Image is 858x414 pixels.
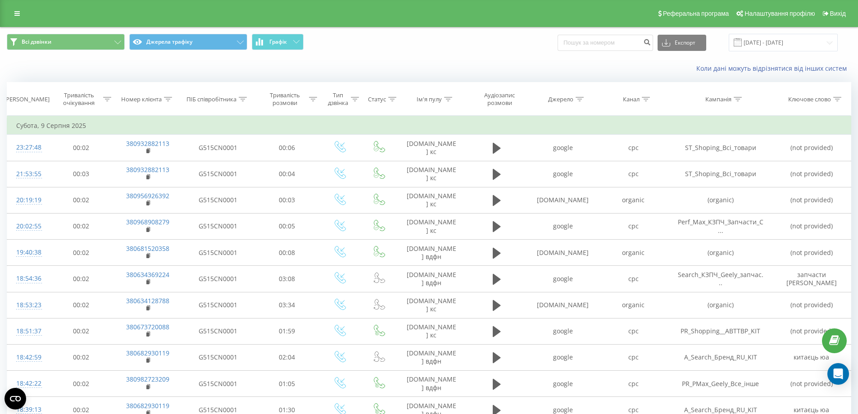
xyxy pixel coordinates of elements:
td: 00:02 [49,213,114,239]
td: 00:06 [254,135,320,161]
td: 01:05 [254,371,320,397]
td: PR_Shopping__АВТТВР_KIT [668,318,772,344]
div: 23:27:48 [16,139,40,156]
td: (not provided) [772,240,851,266]
div: 20:19:19 [16,191,40,209]
td: 00:08 [254,240,320,266]
td: [DOMAIN_NAME] кс [398,161,465,187]
td: 03:08 [254,266,320,292]
td: [DOMAIN_NAME] кс [398,292,465,318]
div: Канал [623,96,640,103]
td: [DOMAIN_NAME] [528,240,598,266]
td: cpc [598,161,668,187]
td: organic [598,187,668,213]
div: Ключове слово [788,96,831,103]
td: (not provided) [772,161,851,187]
td: G515CN0001 [182,135,254,161]
td: (not provided) [772,187,851,213]
td: [DOMAIN_NAME] вдфн [398,371,465,397]
td: google [528,266,598,292]
div: Тривалість розмови [263,91,307,107]
a: 380681520358 [126,244,169,253]
td: 00:02 [49,240,114,266]
span: Графік [269,39,287,45]
td: 00:02 [49,344,114,370]
span: Вихід [830,10,846,17]
div: 18:51:37 [16,323,40,340]
a: 380682930119 [126,349,169,357]
td: organic [598,292,668,318]
div: 18:42:59 [16,349,40,366]
div: 20:02:55 [16,218,40,235]
td: G515CN0001 [182,371,254,397]
td: G515CN0001 [182,187,254,213]
div: 18:53:23 [16,296,40,314]
td: [DOMAIN_NAME] вдфн [398,344,465,370]
td: cpc [598,318,668,344]
td: китаєць юа [772,344,851,370]
td: [DOMAIN_NAME] кс [398,135,465,161]
td: cpc [598,371,668,397]
td: G515CN0001 [182,266,254,292]
a: 380682930119 [126,401,169,410]
span: Всі дзвінки [22,38,51,45]
td: G515CN0001 [182,318,254,344]
td: google [528,371,598,397]
span: Perf_Max_КЗПЧ_Запчасти_C... [678,218,763,234]
td: 01:59 [254,318,320,344]
button: Експорт [658,35,706,51]
div: [PERSON_NAME] [4,96,50,103]
td: [DOMAIN_NAME] вдфн [398,240,465,266]
td: 00:02 [49,135,114,161]
div: Open Intercom Messenger [827,363,849,385]
td: cpc [598,344,668,370]
button: Всі дзвінки [7,34,125,50]
td: G515CN0001 [182,240,254,266]
td: (organic) [668,187,772,213]
td: [DOMAIN_NAME] [528,292,598,318]
button: Джерела трафіку [129,34,247,50]
div: Джерело [548,96,573,103]
td: (not provided) [772,318,851,344]
td: cpc [598,213,668,239]
a: 380932882113 [126,165,169,174]
td: 03:34 [254,292,320,318]
div: ПІБ співробітника [186,96,236,103]
td: organic [598,240,668,266]
td: 00:02 [49,318,114,344]
td: (organic) [668,240,772,266]
div: Кампанія [705,96,731,103]
button: Open CMP widget [5,388,26,409]
td: [DOMAIN_NAME] вдфн [398,266,465,292]
a: 380982723209 [126,375,169,383]
td: 00:02 [49,187,114,213]
button: Графік [252,34,304,50]
a: Коли дані можуть відрізнятися вiд інших систем [696,64,851,73]
td: 00:02 [49,266,114,292]
td: (organic) [668,292,772,318]
td: [DOMAIN_NAME] [528,187,598,213]
td: cpc [598,135,668,161]
div: 18:54:36 [16,270,40,287]
a: 380673720088 [126,323,169,331]
div: Аудіозапис розмови [473,91,526,107]
div: 18:42:22 [16,375,40,392]
a: 380956926392 [126,191,169,200]
td: (not provided) [772,213,851,239]
td: 00:02 [49,371,114,397]
td: ST_Shoping_Всі_товари [668,161,772,187]
input: Пошук за номером [558,35,653,51]
td: google [528,213,598,239]
td: (not provided) [772,135,851,161]
td: google [528,344,598,370]
td: google [528,161,598,187]
div: Тип дзвінка [327,91,349,107]
td: (not provided) [772,371,851,397]
td: 00:04 [254,161,320,187]
td: PR_PMax_Geely_Все_інше [668,371,772,397]
td: G515CN0001 [182,344,254,370]
td: google [528,135,598,161]
div: Тривалість очікування [57,91,101,107]
div: 21:53:55 [16,165,40,183]
span: Search_КЗПЧ_Geely_запчас... [678,270,763,287]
